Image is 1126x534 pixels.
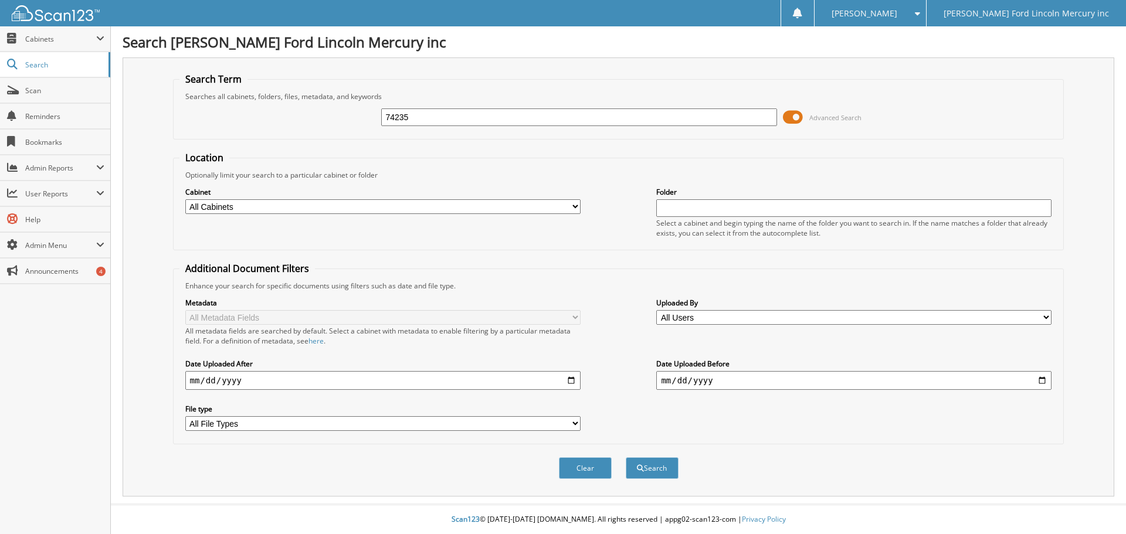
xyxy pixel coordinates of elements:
button: Clear [559,457,612,479]
div: Optionally limit your search to a particular cabinet or folder [179,170,1058,180]
span: [PERSON_NAME] [832,10,897,17]
div: 4 [96,267,106,276]
div: Searches all cabinets, folders, files, metadata, and keywords [179,91,1058,101]
span: Announcements [25,266,104,276]
div: © [DATE]-[DATE] [DOMAIN_NAME]. All rights reserved | appg02-scan123-com | [111,505,1126,534]
span: Admin Reports [25,163,96,173]
span: Admin Menu [25,240,96,250]
label: Uploaded By [656,298,1052,308]
span: Help [25,215,104,225]
legend: Search Term [179,73,247,86]
legend: Additional Document Filters [179,262,315,275]
div: Select a cabinet and begin typing the name of the folder you want to search in. If the name match... [656,218,1052,238]
button: Search [626,457,679,479]
label: Metadata [185,298,581,308]
a: here [308,336,324,346]
div: All metadata fields are searched by default. Select a cabinet with metadata to enable filtering b... [185,326,581,346]
label: Date Uploaded Before [656,359,1052,369]
span: Scan [25,86,104,96]
span: Advanced Search [809,113,862,122]
h1: Search [PERSON_NAME] Ford Lincoln Mercury inc [123,32,1114,52]
input: start [185,371,581,390]
legend: Location [179,151,229,164]
span: Search [25,60,103,70]
label: Date Uploaded After [185,359,581,369]
input: end [656,371,1052,390]
label: File type [185,404,581,414]
div: Enhance your search for specific documents using filters such as date and file type. [179,281,1058,291]
span: Reminders [25,111,104,121]
span: Cabinets [25,34,96,44]
span: [PERSON_NAME] Ford Lincoln Mercury inc [944,10,1109,17]
span: Scan123 [452,514,480,524]
span: User Reports [25,189,96,199]
a: Privacy Policy [742,514,786,524]
img: scan123-logo-white.svg [12,5,100,21]
label: Folder [656,187,1052,197]
label: Cabinet [185,187,581,197]
span: Bookmarks [25,137,104,147]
